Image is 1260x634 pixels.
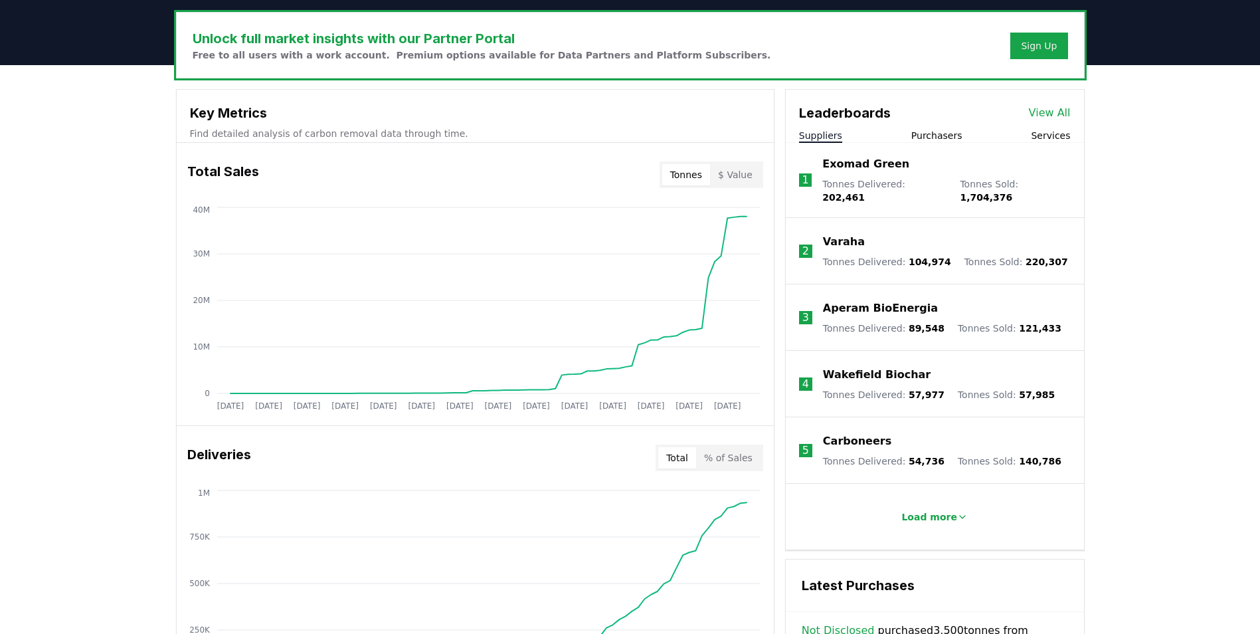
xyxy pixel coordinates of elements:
[187,161,259,188] h3: Total Sales
[909,456,945,467] span: 54,736
[193,29,771,49] h3: Unlock full market insights with our Partner Portal
[561,401,588,411] tspan: [DATE]
[190,127,761,140] p: Find detailed analysis of carbon removal data through time.
[823,234,865,250] a: Varaha
[1019,456,1061,467] span: 140,786
[193,205,210,215] tspan: 40M
[1019,323,1061,334] span: 121,433
[198,488,210,498] tspan: 1M
[331,401,359,411] tspan: [DATE]
[911,129,962,142] button: Purchasers
[662,164,710,185] button: Tonnes
[909,257,951,267] span: 104,974
[1029,105,1071,121] a: View All
[713,401,741,411] tspan: [DATE]
[823,433,891,449] a: Carboneers
[523,401,550,411] tspan: [DATE]
[205,389,210,398] tspan: 0
[799,103,891,123] h3: Leaderboards
[823,388,945,401] p: Tonnes Delivered :
[960,177,1070,204] p: Tonnes Sold :
[909,389,945,400] span: 57,977
[802,243,809,259] p: 2
[958,455,1061,468] p: Tonnes Sold :
[190,103,761,123] h3: Key Metrics
[193,249,210,259] tspan: 30M
[958,388,1055,401] p: Tonnes Sold :
[822,177,946,204] p: Tonnes Delivered :
[964,255,1068,268] p: Tonnes Sold :
[675,401,703,411] tspan: [DATE]
[658,447,696,469] button: Total
[1026,257,1068,267] span: 220,307
[958,322,1061,335] p: Tonnes Sold :
[189,579,211,588] tspan: 500K
[802,376,809,392] p: 4
[696,447,761,469] button: % of Sales
[193,49,771,62] p: Free to all users with a work account. Premium options available for Data Partners and Platform S...
[901,510,957,524] p: Load more
[823,455,945,468] p: Tonnes Delivered :
[637,401,664,411] tspan: [DATE]
[802,172,808,188] p: 1
[484,401,511,411] tspan: [DATE]
[293,401,320,411] tspan: [DATE]
[408,401,435,411] tspan: [DATE]
[823,367,931,383] a: Wakefield Biochar
[802,443,809,459] p: 5
[891,504,978,530] button: Load more
[193,296,210,305] tspan: 20M
[960,192,1012,203] span: 1,704,376
[823,300,938,316] a: Aperam BioEnergia
[802,576,1068,595] h3: Latest Purchases
[1019,389,1055,400] span: 57,985
[187,445,251,471] h3: Deliveries
[823,322,945,335] p: Tonnes Delivered :
[823,255,951,268] p: Tonnes Delivered :
[1010,33,1067,59] button: Sign Up
[799,129,842,142] button: Suppliers
[802,310,809,326] p: 3
[1031,129,1070,142] button: Services
[189,532,211,542] tspan: 750K
[255,401,282,411] tspan: [DATE]
[369,401,397,411] tspan: [DATE]
[217,401,244,411] tspan: [DATE]
[193,342,210,352] tspan: 10M
[822,192,865,203] span: 202,461
[1021,39,1057,53] a: Sign Up
[446,401,474,411] tspan: [DATE]
[710,164,761,185] button: $ Value
[599,401,626,411] tspan: [DATE]
[822,156,909,172] a: Exomad Green
[909,323,945,334] span: 89,548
